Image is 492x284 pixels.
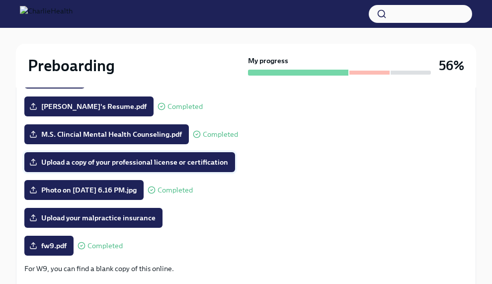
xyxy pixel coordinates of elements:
span: fw9.pdf [31,241,67,251]
h3: 56% [439,57,464,75]
label: [PERSON_NAME]'s Resume.pdf [24,96,154,116]
label: Upload a copy of your professional license or certification [24,152,235,172]
label: Photo on [DATE] 6.16 PM.jpg [24,180,144,200]
h2: Preboarding [28,56,115,76]
p: For W9, you can find a blank copy of this online. [24,264,468,274]
span: Upload your malpractice insurance [31,213,156,223]
span: Photo on [DATE] 6.16 PM.jpg [31,185,137,195]
label: Upload your malpractice insurance [24,208,163,228]
label: M.S. Clincial Mental Health Counseling.pdf [24,124,189,144]
strong: My progress [248,56,288,66]
span: Completed [203,131,238,138]
span: Completed [167,103,203,110]
span: Upload a copy of your professional license or certification [31,157,228,167]
span: Completed [87,242,123,250]
span: [PERSON_NAME]'s Resume.pdf [31,101,147,111]
img: CharlieHealth [20,6,73,22]
span: M.S. Clincial Mental Health Counseling.pdf [31,129,182,139]
label: fw9.pdf [24,236,74,256]
span: Completed [158,187,193,194]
